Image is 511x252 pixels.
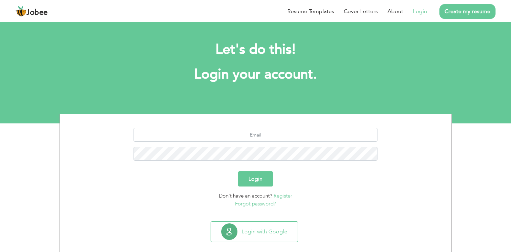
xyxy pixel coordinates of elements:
[387,7,403,16] a: About
[70,65,441,83] h1: Login your account.
[219,192,272,199] span: Don't have an account?
[235,200,276,207] a: Forgot password?
[238,171,273,187] button: Login
[287,7,334,16] a: Resume Templates
[15,6,48,17] a: Jobee
[344,7,378,16] a: Cover Letters
[70,41,441,59] h2: Let's do this!
[134,128,377,142] input: Email
[15,6,26,17] img: jobee.io
[439,4,496,19] a: Create my resume
[274,192,292,199] a: Register
[413,7,427,16] a: Login
[26,9,48,17] span: Jobee
[211,222,298,242] button: Login with Google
